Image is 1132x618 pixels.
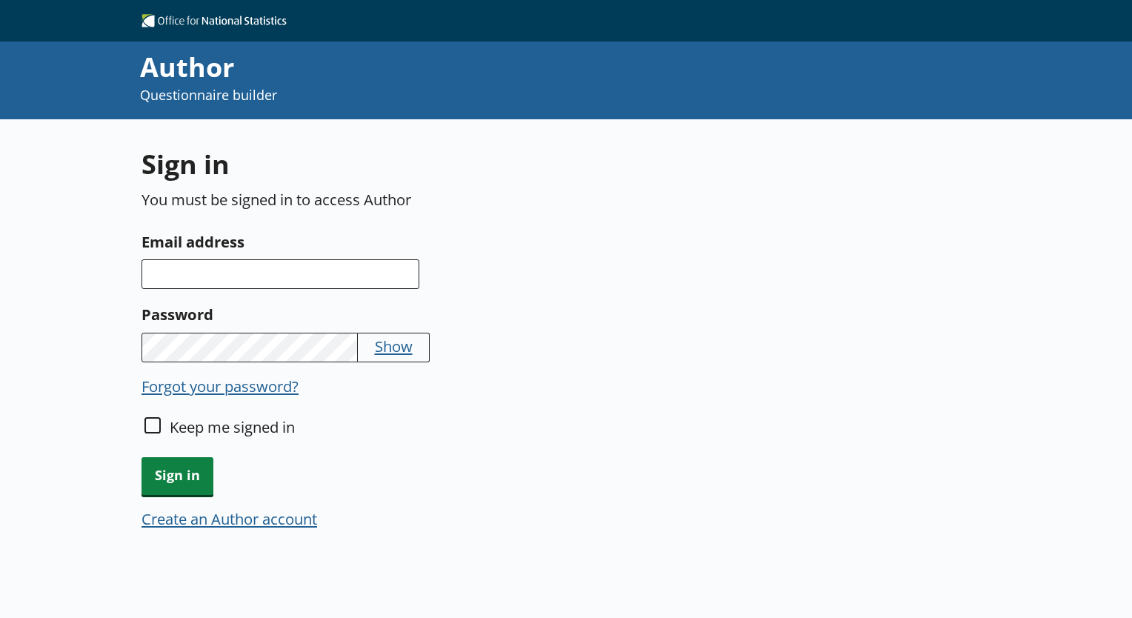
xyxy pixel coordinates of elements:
button: Create an Author account [141,508,317,529]
label: Email address [141,230,696,253]
label: Password [141,302,696,326]
p: You must be signed in to access Author [141,189,696,210]
button: Sign in [141,457,213,495]
button: Forgot your password? [141,376,299,396]
h1: Sign in [141,146,696,182]
label: Keep me signed in [170,416,295,437]
p: Questionnaire builder [140,86,758,104]
div: Author [140,49,758,86]
button: Show [375,336,413,356]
